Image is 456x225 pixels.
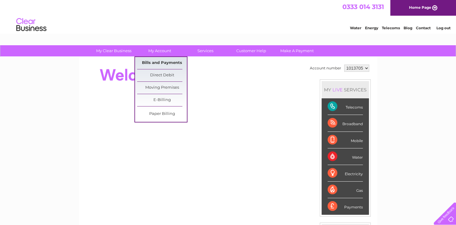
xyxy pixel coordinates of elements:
[436,26,450,30] a: Log out
[382,26,400,30] a: Telecoms
[350,26,361,30] a: Water
[328,182,363,198] div: Gas
[226,45,276,56] a: Customer Help
[137,57,187,69] a: Bills and Payments
[328,165,363,182] div: Electricity
[137,82,187,94] a: Moving Premises
[328,98,363,115] div: Telecoms
[331,87,344,93] div: LIVE
[416,26,431,30] a: Contact
[16,16,47,34] img: logo.png
[328,132,363,148] div: Mobile
[328,198,363,214] div: Payments
[137,94,187,106] a: E-Billing
[181,45,230,56] a: Services
[365,26,378,30] a: Energy
[328,115,363,132] div: Broadband
[404,26,412,30] a: Blog
[342,3,384,11] a: 0333 014 3131
[328,148,363,165] div: Water
[308,63,343,73] td: Account number
[137,69,187,81] a: Direct Debit
[137,108,187,120] a: Paper Billing
[135,45,184,56] a: My Account
[86,3,371,29] div: Clear Business is a trading name of Verastar Limited (registered in [GEOGRAPHIC_DATA] No. 3667643...
[89,45,139,56] a: My Clear Business
[322,81,369,98] div: MY SERVICES
[272,45,322,56] a: Make A Payment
